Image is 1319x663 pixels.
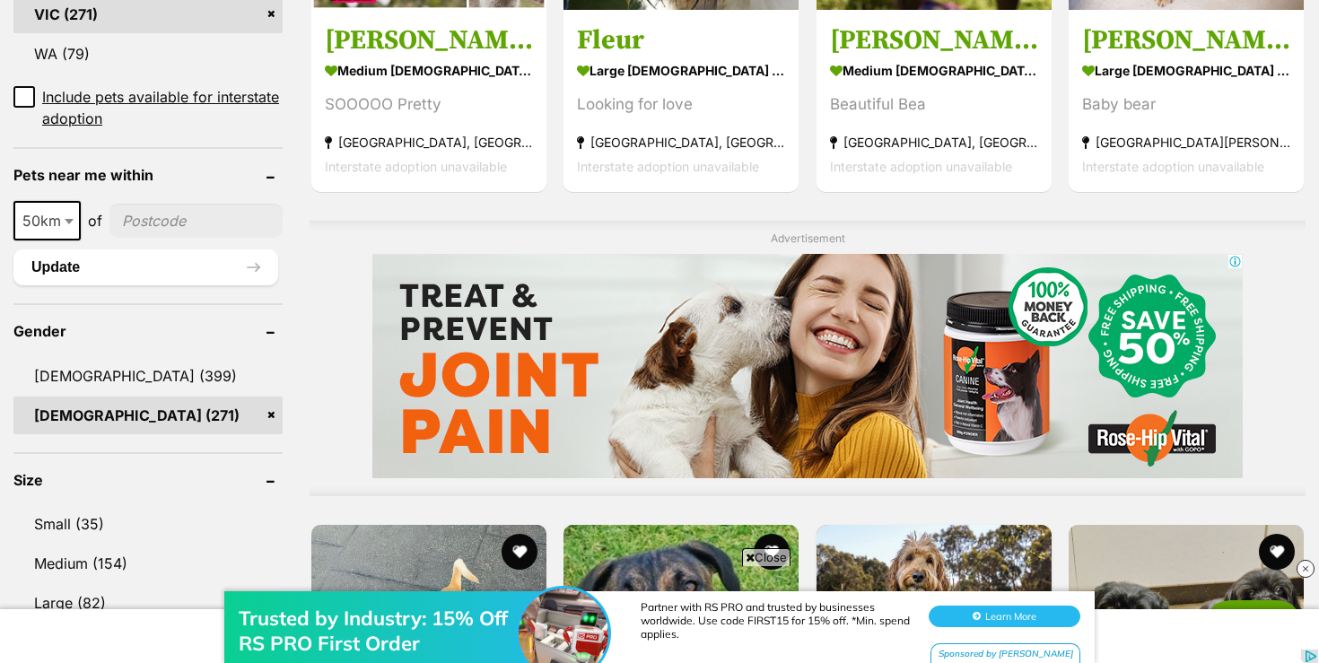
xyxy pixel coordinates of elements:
[13,249,278,285] button: Update
[930,88,1080,110] div: Sponsored by [PERSON_NAME]
[372,254,1243,478] iframe: Advertisement
[109,204,283,238] input: postcode
[577,130,785,154] strong: [GEOGRAPHIC_DATA], [GEOGRAPHIC_DATA]
[817,10,1052,192] a: [PERSON_NAME] medium [DEMOGRAPHIC_DATA] Dog Beautiful Bea [GEOGRAPHIC_DATA], [GEOGRAPHIC_DATA] In...
[1082,92,1290,117] div: Baby bear
[1297,560,1315,578] img: close_rtb.svg
[325,57,533,83] strong: medium [DEMOGRAPHIC_DATA] Dog
[1082,159,1264,174] span: Interstate adoption unavailable
[577,159,759,174] span: Interstate adoption unavailable
[13,545,283,582] a: Medium (154)
[13,201,81,240] span: 50km
[577,23,785,57] h3: Fleur
[42,86,283,129] span: Include pets available for interstate adoption
[563,10,799,192] a: Fleur large [DEMOGRAPHIC_DATA] Dog Looking for love [GEOGRAPHIC_DATA], [GEOGRAPHIC_DATA] Intersta...
[13,357,283,395] a: [DEMOGRAPHIC_DATA] (399)
[577,57,785,83] strong: large [DEMOGRAPHIC_DATA] Dog
[13,86,283,129] a: Include pets available for interstate adoption
[830,23,1038,57] h3: [PERSON_NAME]
[1082,130,1290,154] strong: [GEOGRAPHIC_DATA][PERSON_NAME][GEOGRAPHIC_DATA]
[830,159,1012,174] span: Interstate adoption unavailable
[13,35,283,73] a: WA (79)
[13,323,283,339] header: Gender
[325,23,533,57] h3: [PERSON_NAME]
[929,50,1080,72] button: Learn More
[13,472,283,488] header: Size
[310,221,1306,496] div: Advertisement
[1082,23,1290,57] h3: [PERSON_NAME]
[519,33,608,123] img: Trusted by Industry: 15% Off RS PRO First Order
[755,534,791,570] button: favourite
[239,50,526,100] div: Trusted by Industry: 15% Off RS PRO First Order
[830,130,1038,154] strong: [GEOGRAPHIC_DATA], [GEOGRAPHIC_DATA]
[15,208,79,233] span: 50km
[325,92,533,117] div: SOOOOO Pretty
[830,92,1038,117] div: Beautiful Bea
[325,130,533,154] strong: [GEOGRAPHIC_DATA], [GEOGRAPHIC_DATA]
[1069,10,1304,192] a: [PERSON_NAME] large [DEMOGRAPHIC_DATA] Dog Baby bear [GEOGRAPHIC_DATA][PERSON_NAME][GEOGRAPHIC_DA...
[1259,534,1295,570] button: favourite
[13,397,283,434] a: [DEMOGRAPHIC_DATA] (271)
[88,210,102,231] span: of
[13,167,283,183] header: Pets near me within
[13,505,283,543] a: Small (35)
[830,57,1038,83] strong: medium [DEMOGRAPHIC_DATA] Dog
[641,45,910,85] div: Partner with RS PRO and trusted by businesses worldwide. Use code FIRST15 for 15% off. *Min. spen...
[311,10,546,192] a: [PERSON_NAME] medium [DEMOGRAPHIC_DATA] Dog SOOOOO Pretty [GEOGRAPHIC_DATA], [GEOGRAPHIC_DATA] In...
[502,534,537,570] button: favourite
[742,548,791,566] span: Close
[325,159,507,174] span: Interstate adoption unavailable
[1082,57,1290,83] strong: large [DEMOGRAPHIC_DATA] Dog
[577,92,785,117] div: Looking for love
